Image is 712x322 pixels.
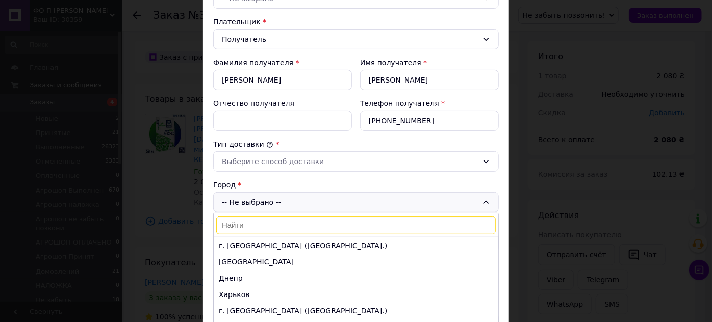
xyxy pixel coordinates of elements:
li: г. [GEOGRAPHIC_DATA] ([GEOGRAPHIC_DATA].) [214,237,498,254]
label: Имя получателя [360,59,421,67]
div: -- Не выбрано -- [213,192,499,212]
div: Тип доставки [213,139,499,149]
li: [GEOGRAPHIC_DATA] [214,254,498,270]
div: Выберите способ доставки [222,156,478,167]
div: Город [213,180,499,190]
li: г. [GEOGRAPHIC_DATA] ([GEOGRAPHIC_DATA].) [214,303,498,319]
div: Плательщик [213,17,499,27]
input: +380 [360,111,499,131]
label: Отчество получателя [213,99,294,108]
label: Фамилия получателя [213,59,293,67]
div: Получатель [222,34,478,45]
input: Найти [216,216,496,234]
li: Днепр [214,270,498,286]
li: Харьков [214,286,498,303]
label: Телефон получателя [360,99,439,108]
